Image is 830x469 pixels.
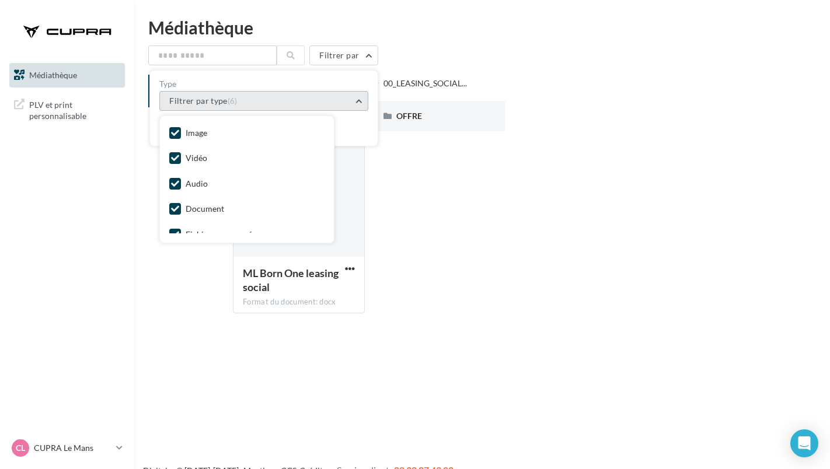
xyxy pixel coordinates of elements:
[186,178,208,190] div: Audio
[7,63,127,87] a: Médiathèque
[29,97,120,122] span: PLV et print personnalisable
[243,297,355,307] div: Format du document: docx
[16,442,25,454] span: CL
[9,437,125,459] a: CL CUPRA Le Mans
[7,92,127,127] a: PLV et print personnalisable
[790,429,818,457] div: Open Intercom Messenger
[34,442,111,454] p: CUPRA Le Mans
[383,78,467,89] span: 00_LEASING_SOCIAL...
[228,96,238,106] span: (6)
[186,152,207,164] div: Vidéo
[159,80,368,88] label: Type
[148,19,816,36] div: Médiathèque
[186,229,252,240] div: Fichier compressé
[29,70,77,80] span: Médiathèque
[243,267,339,293] span: ML Born One leasing social
[309,45,378,65] button: Filtrer par
[159,91,368,111] button: Filtrer par type(6)
[396,111,422,121] span: OFFRE
[186,203,224,215] div: Document
[186,127,207,139] div: Image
